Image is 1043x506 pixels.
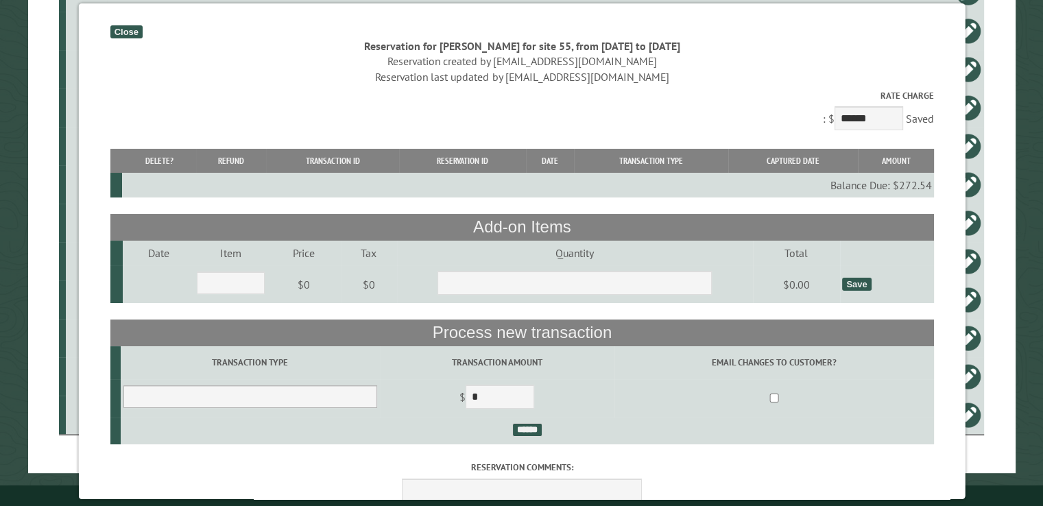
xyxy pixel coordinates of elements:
td: $0 [340,265,397,304]
td: $ [379,379,614,418]
th: Delete? [121,149,196,173]
th: Captured Date [728,149,857,173]
th: Transaction Type [573,149,728,173]
td: Quantity [396,241,752,265]
div: 34 [71,216,104,230]
span: Saved [905,112,933,125]
div: Save [841,278,870,291]
div: 35 [71,139,104,153]
td: $0.00 [752,265,840,304]
div: Reservation for [PERSON_NAME] for site 55, from [DATE] to [DATE] [110,38,934,53]
label: Reservation comments: [110,461,934,474]
div: 36 [71,408,104,422]
label: Email changes to customer? [616,356,931,369]
th: Amount [857,149,933,173]
div: Reservation last updated by [EMAIL_ADDRESS][DOMAIN_NAME] [110,69,934,84]
div: 33 [71,178,104,191]
div: 65 [71,24,104,38]
div: Close [110,25,142,38]
div: 41 [71,101,104,115]
div: 55 [71,370,104,383]
div: Reservation created by [EMAIL_ADDRESS][DOMAIN_NAME] [110,53,934,69]
td: $0 [266,265,340,304]
div: 29 [71,331,104,345]
label: Rate Charge [110,89,934,102]
small: © Campground Commander LLC. All rights reserved. [444,491,599,500]
th: Transaction ID [265,149,398,173]
td: Price [266,241,340,265]
div: : $ [110,89,934,134]
td: Item [194,241,266,265]
td: Total [752,241,840,265]
td: Balance Due: $272.54 [121,173,934,197]
th: Refund [195,149,265,173]
th: Date [525,149,574,173]
td: Date [122,241,194,265]
div: 32 [71,293,104,306]
th: Process new transaction [110,320,934,346]
td: Tax [340,241,397,265]
label: Transaction Amount [381,356,612,369]
label: Transaction Type [123,356,377,369]
div: 62 [71,254,104,268]
th: Add-on Items [110,214,934,240]
div: 43 [71,62,104,76]
th: Reservation ID [398,149,525,173]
